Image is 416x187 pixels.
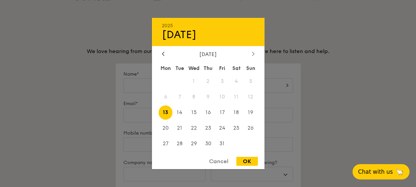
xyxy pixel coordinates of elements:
span: 13 [159,105,173,120]
span: 17 [215,105,229,120]
span: 24 [215,121,229,135]
div: Thu [201,62,215,74]
span: 3 [215,74,229,89]
div: [DATE] [162,51,254,57]
span: 30 [201,136,215,151]
span: 8 [187,90,201,104]
span: 2 [201,74,215,89]
span: 9 [201,90,215,104]
span: 22 [187,121,201,135]
span: 19 [244,105,258,120]
span: 1 [187,74,201,89]
span: 31 [215,136,229,151]
span: 16 [201,105,215,120]
span: 25 [229,121,244,135]
button: Chat with us🦙 [352,164,409,179]
span: 20 [159,121,173,135]
div: Wed [187,62,201,74]
span: 5 [244,74,258,89]
div: Mon [159,62,173,74]
div: Fri [215,62,229,74]
span: 11 [229,90,244,104]
span: 4 [229,74,244,89]
span: 12 [244,90,258,104]
div: Sat [229,62,244,74]
span: 10 [215,90,229,104]
span: 🦙 [395,168,404,176]
span: 18 [229,105,244,120]
div: 2025 [162,23,254,29]
span: 7 [172,90,187,104]
span: 29 [187,136,201,151]
span: 14 [172,105,187,120]
span: 21 [172,121,187,135]
span: Chat with us [358,168,393,175]
span: 27 [159,136,173,151]
div: Tue [172,62,187,74]
div: Sun [244,62,258,74]
span: 28 [172,136,187,151]
span: 6 [159,90,173,104]
div: [DATE] [162,29,254,41]
div: OK [236,157,258,166]
span: 23 [201,121,215,135]
div: Cancel [203,157,235,166]
span: 26 [244,121,258,135]
span: 15 [187,105,201,120]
